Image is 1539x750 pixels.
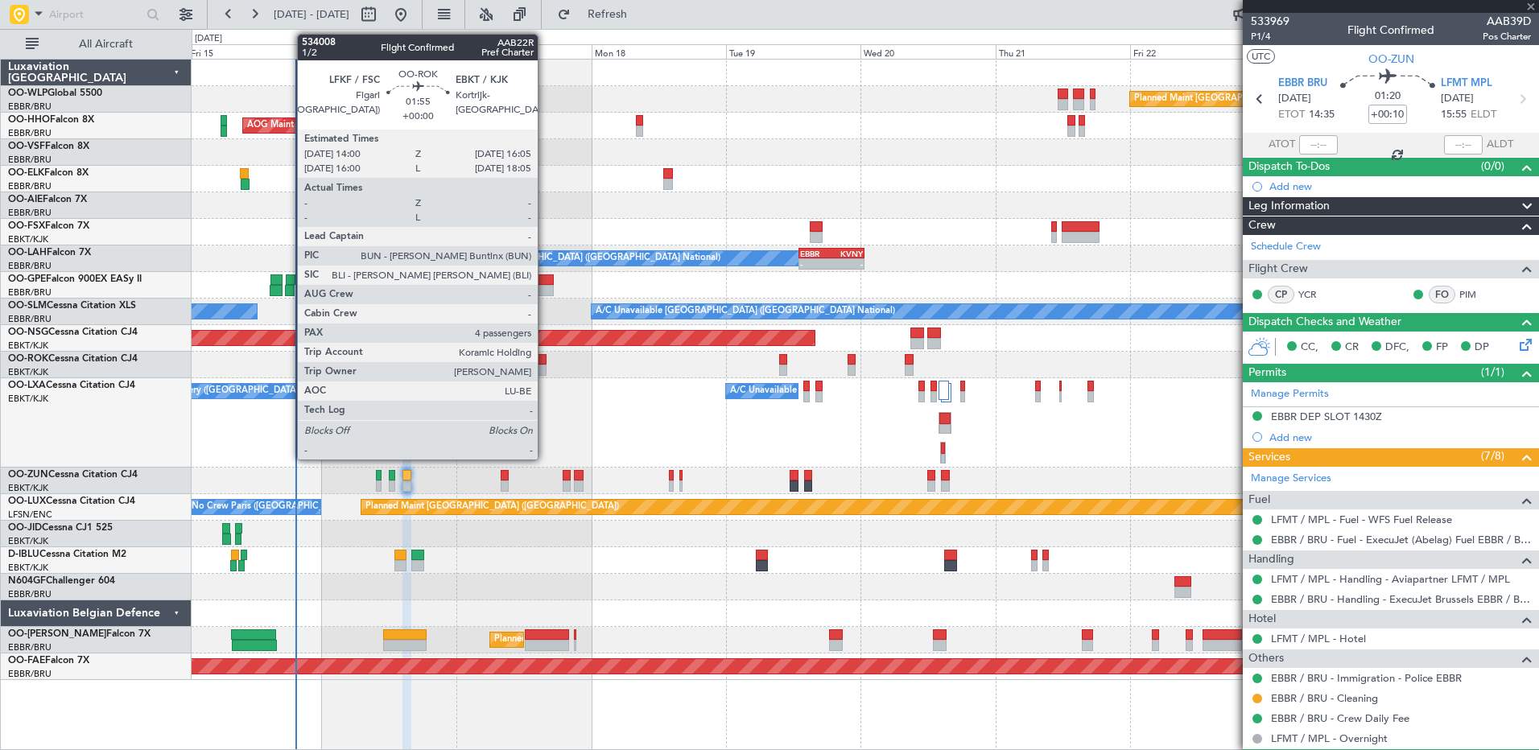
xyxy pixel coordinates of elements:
[1251,30,1289,43] span: P1/4
[8,497,46,506] span: OO-LUX
[1248,197,1330,216] span: Leg Information
[8,668,52,680] a: EBBR/BRU
[1345,340,1359,356] span: CR
[8,221,89,231] a: OO-FSXFalcon 7X
[1436,340,1448,356] span: FP
[8,509,52,521] a: LFSN/ENC
[1251,386,1329,402] a: Manage Permits
[1459,287,1496,302] a: PIM
[247,113,368,138] div: AOG Maint Geneva (Cointrin)
[800,259,831,269] div: -
[1271,711,1409,725] a: EBBR / BRU - Crew Daily Fee
[8,629,151,639] a: OO-[PERSON_NAME]Falcon 7X
[8,497,135,506] a: OO-LUXCessna Citation CJ4
[1271,731,1388,745] a: LFMT / MPL - Overnight
[1375,89,1401,105] span: 01:20
[800,249,831,258] div: EBBR
[574,9,642,20] span: Refresh
[42,39,170,50] span: All Aircraft
[1269,137,1295,153] span: ATOT
[1278,107,1305,123] span: ETOT
[8,328,48,337] span: OO-NSG
[1475,340,1489,356] span: DP
[8,366,48,378] a: EBKT/KJK
[1271,671,1462,685] a: EBBR / BRU - Immigration - Police EBBR
[274,7,349,22] span: [DATE] - [DATE]
[8,393,48,405] a: EBKT/KJK
[1248,216,1276,235] span: Crew
[1301,340,1318,356] span: CC,
[8,248,47,258] span: OO-LAH
[8,115,50,125] span: OO-HHO
[8,576,115,586] a: N604GFChallenger 604
[1309,107,1335,123] span: 14:35
[1248,260,1308,278] span: Flight Crew
[1429,286,1455,303] div: FO
[1483,30,1531,43] span: Pos Charter
[1278,76,1327,92] span: EBBR BRU
[860,44,995,59] div: Wed 20
[8,195,43,204] span: OO-AIE
[1471,107,1496,123] span: ELDT
[1248,448,1290,467] span: Services
[188,44,322,59] div: Fri 15
[1251,239,1321,255] a: Schedule Crew
[8,354,138,364] a: OO-ROKCessna Citation CJ4
[1269,179,1531,193] div: Add new
[8,576,46,586] span: N604GF
[8,550,126,559] a: D-IBLUCessna Citation M2
[1130,44,1265,59] div: Fri 22
[8,89,102,98] a: OO-WLPGlobal 5500
[1278,91,1311,107] span: [DATE]
[49,2,142,27] input: Airport
[1268,286,1294,303] div: CP
[1385,340,1409,356] span: DFC,
[1481,364,1504,381] span: (1/1)
[1271,533,1531,546] a: EBBR / BRU - Fuel - ExecuJet (Abelag) Fuel EBBR / BRU
[8,656,45,666] span: OO-FAE
[8,470,138,480] a: OO-ZUNCessna Citation CJ4
[460,246,720,270] div: Owner [GEOGRAPHIC_DATA] ([GEOGRAPHIC_DATA] National)
[8,313,52,325] a: EBBR/BRU
[8,127,52,139] a: EBBR/BRU
[8,629,106,639] span: OO-[PERSON_NAME]
[8,286,52,299] a: EBBR/BRU
[365,495,619,519] div: Planned Maint [GEOGRAPHIC_DATA] ([GEOGRAPHIC_DATA])
[8,248,91,258] a: OO-LAHFalcon 7X
[8,180,52,192] a: EBBR/BRU
[8,328,138,337] a: OO-NSGCessna Citation CJ4
[1483,13,1531,30] span: AAB39D
[8,523,42,533] span: OO-JID
[8,195,87,204] a: OO-AIEFalcon 7X
[1441,107,1467,123] span: 15:55
[8,470,48,480] span: OO-ZUN
[8,89,47,98] span: OO-WLP
[1347,22,1434,39] div: Flight Confirmed
[8,260,52,272] a: EBBR/BRU
[8,482,48,494] a: EBKT/KJK
[8,168,89,178] a: OO-ELKFalcon 8X
[8,535,48,547] a: EBKT/KJK
[1368,51,1414,68] span: OO-ZUN
[8,301,136,311] a: OO-SLMCessna Citation XLS
[831,249,863,258] div: KVNY
[8,354,48,364] span: OO-ROK
[1247,49,1275,64] button: UTC
[8,101,52,113] a: EBBR/BRU
[8,154,52,166] a: EBBR/BRU
[1441,91,1474,107] span: [DATE]
[8,115,94,125] a: OO-HHOFalcon 8X
[8,550,39,559] span: D-IBLU
[1271,513,1452,526] a: LFMT / MPL - Fuel - WFS Fuel Release
[8,142,45,151] span: OO-VSF
[1248,610,1276,628] span: Hotel
[8,381,135,390] a: OO-LXACessna Citation CJ4
[8,233,48,245] a: EBKT/KJK
[592,44,726,59] div: Mon 18
[1487,137,1513,153] span: ALDT
[8,641,52,653] a: EBBR/BRU
[192,495,351,519] div: No Crew Paris ([GEOGRAPHIC_DATA])
[1248,649,1284,668] span: Others
[1134,87,1388,111] div: Planned Maint [GEOGRAPHIC_DATA] ([GEOGRAPHIC_DATA])
[1271,410,1382,423] div: EBBR DEP SLOT 1430Z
